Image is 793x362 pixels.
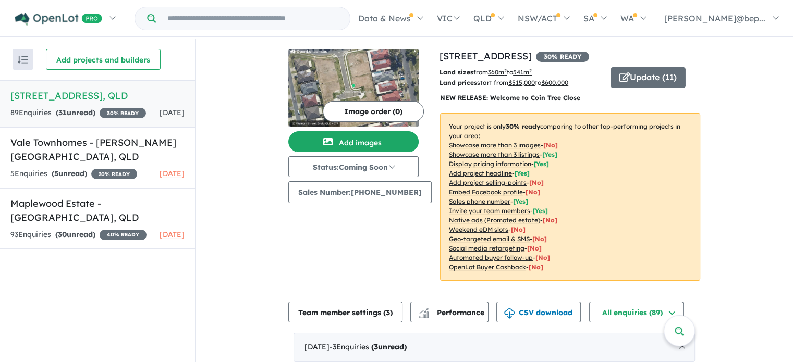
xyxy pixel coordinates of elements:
[58,108,67,117] span: 31
[449,226,508,233] u: Weekend eDM slots
[449,141,541,149] u: Showcase more than 3 images
[529,263,543,271] span: [No]
[288,131,419,152] button: Add images
[449,254,533,261] u: Automated buyer follow-up
[10,135,185,164] h5: Vale Townhomes - [PERSON_NAME][GEOGRAPHIC_DATA] , QLD
[535,254,550,261] span: [No]
[10,107,146,119] div: 89 Enquir ies
[294,333,695,362] div: [DATE]
[511,226,526,233] span: [No]
[10,89,185,103] h5: [STREET_ADDRESS] , QLD
[449,197,510,205] u: Sales phone number
[440,67,603,78] p: from
[288,49,419,127] img: 17 Vietnam Street - Inala
[91,169,137,179] span: 20 % READY
[529,179,544,186] span: [ No ]
[496,302,581,322] button: CSV download
[56,108,95,117] strong: ( unread)
[589,302,684,322] button: All enquiries (89)
[507,68,532,76] span: to
[449,169,512,177] u: Add project headline
[535,79,568,86] span: to
[449,188,523,196] u: Embed Facebook profile
[160,230,185,239] span: [DATE]
[449,216,540,224] u: Native ads (Promoted estate)
[533,207,548,215] span: [ Yes ]
[449,207,530,215] u: Invite your team members
[664,13,765,23] span: [PERSON_NAME]@bep...
[158,7,348,30] input: Try estate name, suburb, builder or developer
[419,311,429,318] img: bar-chart.svg
[515,169,530,177] span: [ Yes ]
[100,108,146,118] span: 30 % READY
[527,244,542,252] span: [No]
[55,230,95,239] strong: ( unread)
[386,308,390,317] span: 3
[54,169,58,178] span: 5
[10,196,185,224] h5: Maplewood Estate - [GEOGRAPHIC_DATA] , QLD
[449,235,530,243] u: Geo-targeted email & SMS
[288,302,402,322] button: Team member settings (3)
[440,93,700,103] p: NEW RELEASE: Welcome to Coin Tree Close
[508,79,535,86] u: $ 515,000
[160,169,185,178] span: [DATE]
[526,188,540,196] span: [ No ]
[449,179,527,186] u: Add project selling-points
[440,78,603,88] p: start from
[449,263,526,271] u: OpenLot Buyer Cashback
[513,68,532,76] u: 541 m
[52,169,87,178] strong: ( unread)
[58,230,67,239] span: 30
[10,229,147,241] div: 93 Enquir ies
[440,113,700,281] p: Your project is only comparing to other top-performing projects in your area: - - - - - - - - - -...
[440,50,532,62] a: [STREET_ADDRESS]
[323,101,424,122] button: Image order (0)
[488,68,507,76] u: 360 m
[288,181,432,203] button: Sales Number:[PHONE_NUMBER]
[449,160,531,168] u: Display pricing information
[160,108,185,117] span: [DATE]
[449,151,540,158] u: Showcase more than 3 listings
[374,342,378,352] span: 3
[18,56,28,64] img: sort.svg
[15,13,102,26] img: Openlot PRO Logo White
[449,244,524,252] u: Social media retargeting
[504,308,515,319] img: download icon
[611,67,686,88] button: Update (11)
[543,141,558,149] span: [ No ]
[541,79,568,86] u: $ 600,000
[46,49,161,70] button: Add projects and builders
[506,122,540,130] b: 30 % ready
[288,156,419,177] button: Status:Coming Soon
[513,197,528,205] span: [ Yes ]
[440,68,473,76] b: Land sizes
[543,216,557,224] span: [No]
[419,308,429,314] img: line-chart.svg
[536,52,589,62] span: 30 % READY
[532,235,547,243] span: [No]
[504,68,507,73] sup: 2
[371,342,407,352] strong: ( unread)
[529,68,532,73] sup: 2
[440,79,477,86] b: Land prices
[542,151,557,158] span: [ Yes ]
[10,168,137,180] div: 5 Enquir ies
[410,302,489,322] button: Performance
[330,342,407,352] span: - 3 Enquir ies
[420,308,484,317] span: Performance
[534,160,549,168] span: [ Yes ]
[100,230,147,240] span: 40 % READY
